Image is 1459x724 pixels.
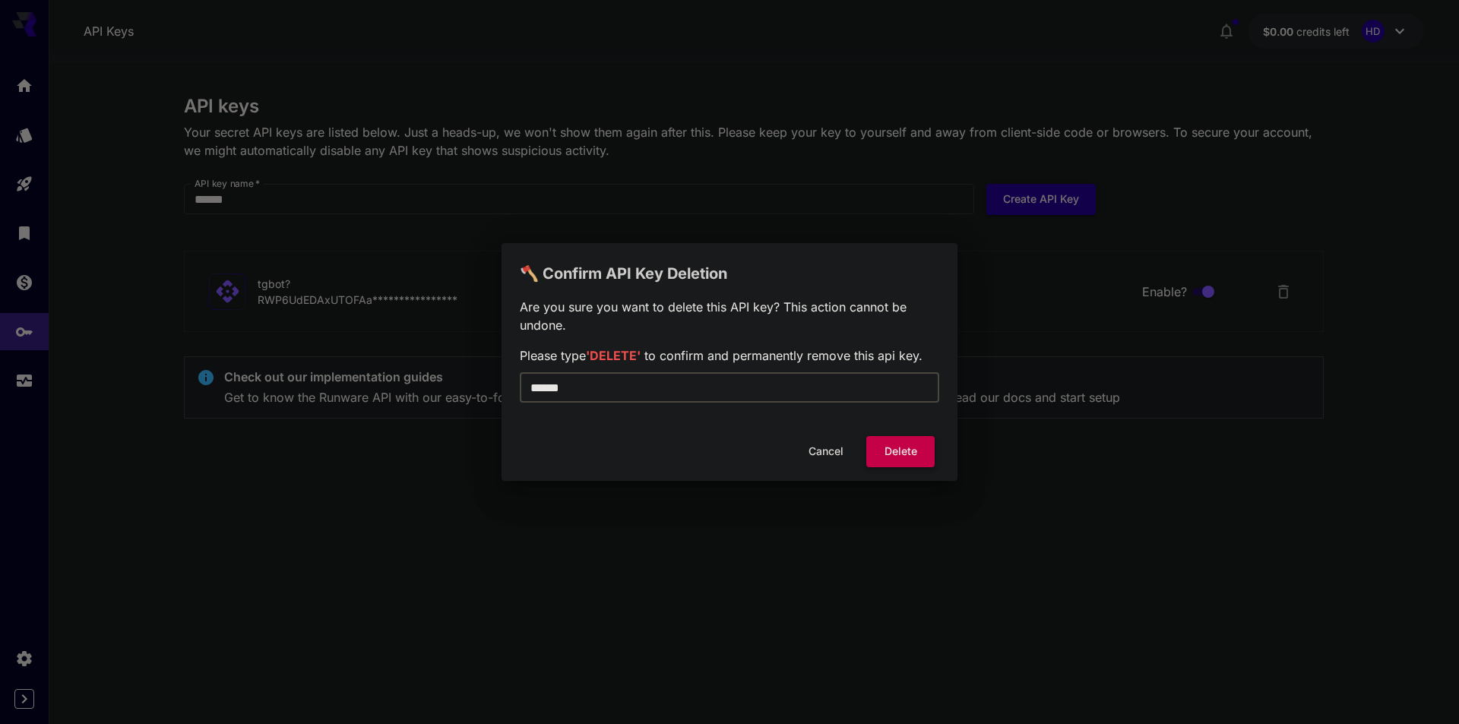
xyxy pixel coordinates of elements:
[586,348,641,363] span: 'DELETE'
[866,436,935,467] button: Delete
[792,436,860,467] button: Cancel
[520,298,939,334] p: Are you sure you want to delete this API key? This action cannot be undone.
[520,348,923,363] span: Please type to confirm and permanently remove this api key.
[502,243,957,286] h2: 🪓 Confirm API Key Deletion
